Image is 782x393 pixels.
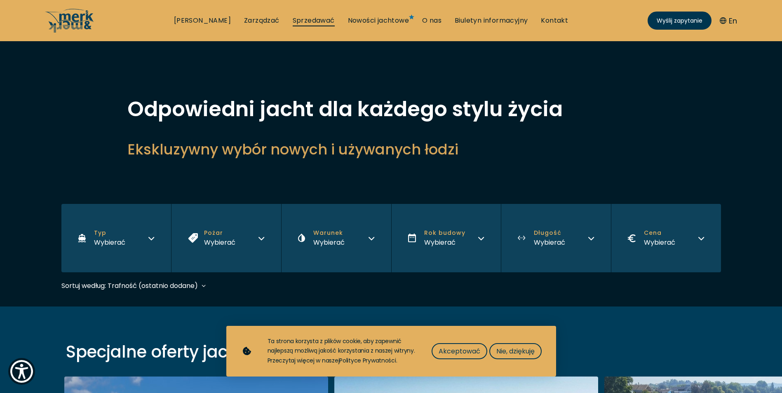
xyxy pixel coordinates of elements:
button: PożarWybierać [171,204,281,272]
a: Sprzedawać [293,16,335,25]
span: Długość [534,229,565,237]
a: [PERSON_NAME] [174,16,231,25]
span: Typ [94,229,125,237]
button: En [720,15,737,26]
font: Wybierać [534,238,565,247]
h1: Odpowiedni jacht dla każdego stylu życia [127,99,655,119]
font: Wybierać [94,238,125,247]
a: O nas [422,16,441,25]
a: Wyślij zapytanie [648,12,712,30]
font: Wybierać [204,238,235,247]
a: Zarządzać [244,16,279,25]
span: Akceptować [439,346,480,356]
div: Ta strona korzysta z plików cookie, aby zapewnić najlepszą możliwą jakość korzystania z naszej wi... [268,337,415,366]
a: Biuletyn informacyjny [455,16,528,25]
a: Kontakt [541,16,568,25]
span: Cena [644,229,675,237]
button: TypWybierać [61,204,171,272]
button: Rok budowyWybierać [391,204,501,272]
h2: Ekskluzywny wybór nowych i używanych łodzi [127,139,655,159]
span: Nie, dziękuję [496,346,535,356]
a: Nowości jachtowe [348,16,409,25]
button: Akceptować [432,343,487,359]
font: Wybierać [313,238,345,247]
font: Wybierać [424,238,456,247]
button: CenaWybierać [611,204,721,272]
font: Wybierać [644,238,675,247]
span: Rok budowy [424,229,465,237]
button: Pokaż preferencje dostępności [8,358,35,385]
a: Polityce Prywatności [339,356,396,365]
button: DługośćWybierać [501,204,611,272]
button: Nie, dziękuję [489,343,542,359]
span: Pożar [204,229,235,237]
font: Sortuj według: Trafność (ostatnio dodane) [61,281,198,291]
button: WarunekWybierać [281,204,391,272]
span: Warunek [313,229,345,237]
font: En [729,15,737,26]
span: Wyślij zapytanie [657,16,702,25]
